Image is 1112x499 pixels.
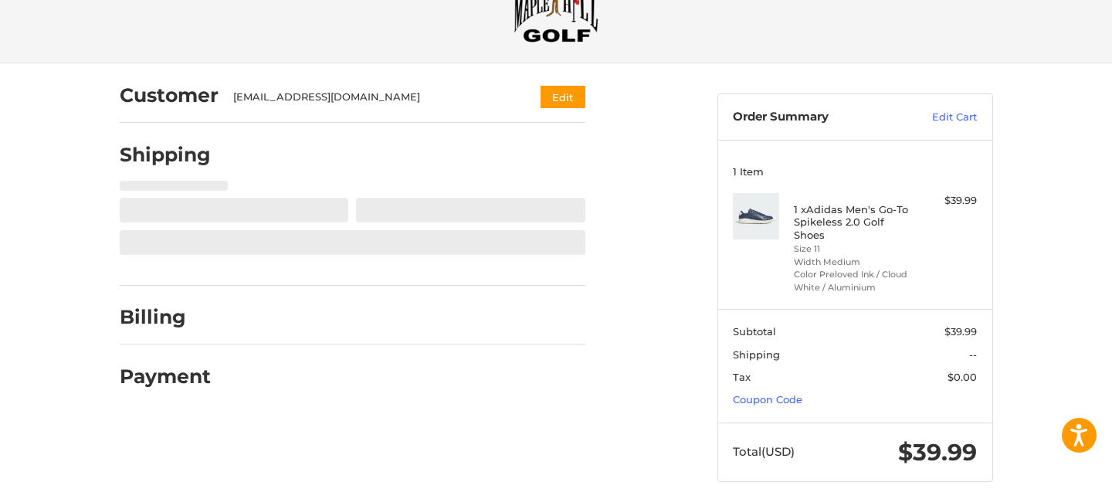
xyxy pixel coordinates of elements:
h2: Shipping [120,143,211,167]
div: [EMAIL_ADDRESS][DOMAIN_NAME] [233,90,510,105]
span: Shipping [733,348,780,361]
span: $39.99 [944,325,977,338]
h4: 1 x Adidas Men's Go-To Spikeless 2.0 Golf Shoes [794,203,912,241]
li: Size 11 [794,243,912,256]
span: -- [969,348,977,361]
a: Edit Cart [899,110,977,125]
span: Total (USD) [733,444,795,459]
h3: 1 Item [733,165,977,178]
button: Edit [541,86,585,108]
h2: Customer [120,83,219,107]
li: Width Medium [794,256,912,269]
span: Tax [733,371,751,383]
li: Color Preloved Ink / Cloud White / Aluminium [794,268,912,294]
span: $39.99 [898,438,977,467]
h3: Order Summary [733,110,899,125]
a: Coupon Code [733,393,802,406]
span: $0.00 [948,371,977,383]
span: Subtotal [733,325,776,338]
div: $39.99 [916,193,977,209]
h2: Billing [120,305,210,329]
h2: Payment [120,365,211,389]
